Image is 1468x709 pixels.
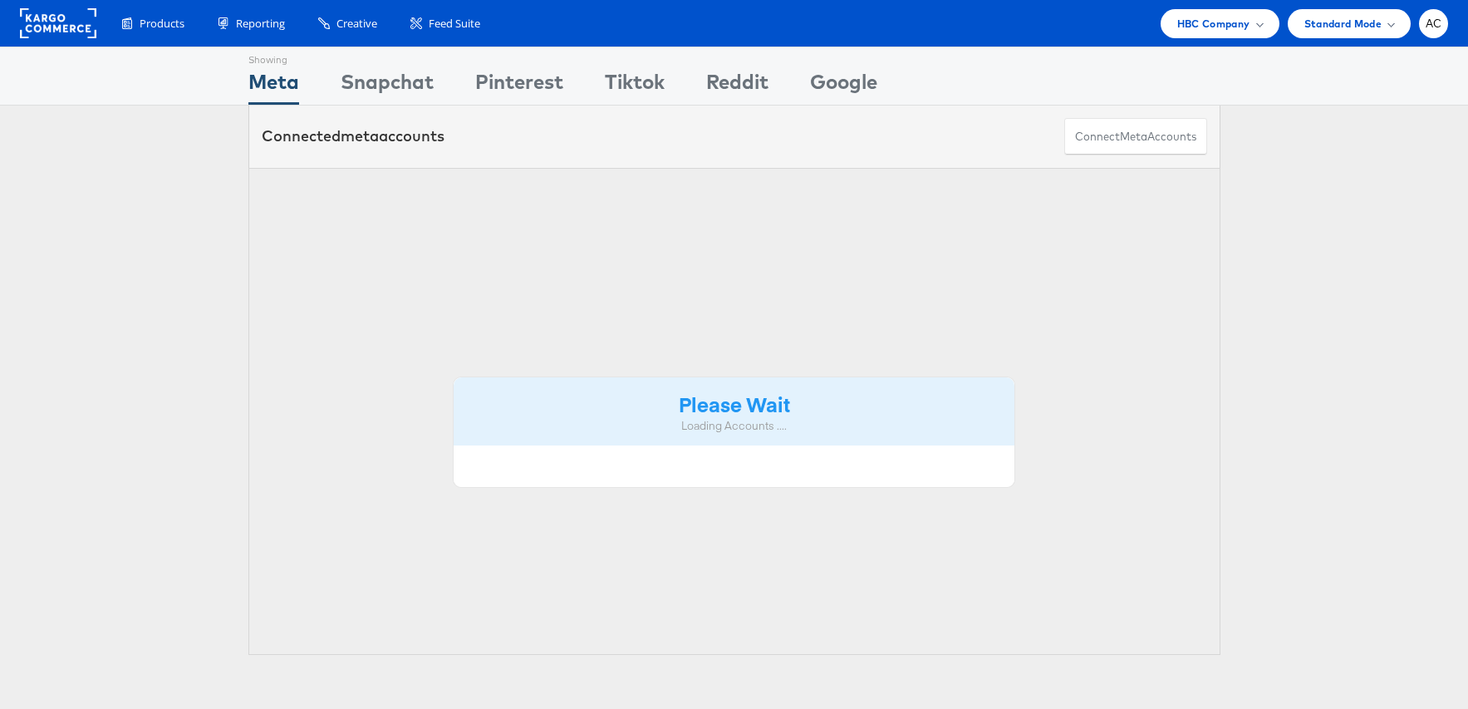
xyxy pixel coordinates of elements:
[429,16,480,32] span: Feed Suite
[248,47,299,67] div: Showing
[1064,118,1207,155] button: ConnectmetaAccounts
[810,67,877,105] div: Google
[605,67,665,105] div: Tiktok
[706,67,768,105] div: Reddit
[1120,129,1147,145] span: meta
[466,418,1003,434] div: Loading Accounts ....
[262,126,444,147] div: Connected accounts
[475,67,563,105] div: Pinterest
[236,16,285,32] span: Reporting
[341,126,379,145] span: meta
[679,390,790,417] strong: Please Wait
[1177,15,1250,32] span: HBC Company
[140,16,184,32] span: Products
[248,67,299,105] div: Meta
[336,16,377,32] span: Creative
[1304,15,1382,32] span: Standard Mode
[341,67,434,105] div: Snapchat
[1426,18,1442,29] span: AC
